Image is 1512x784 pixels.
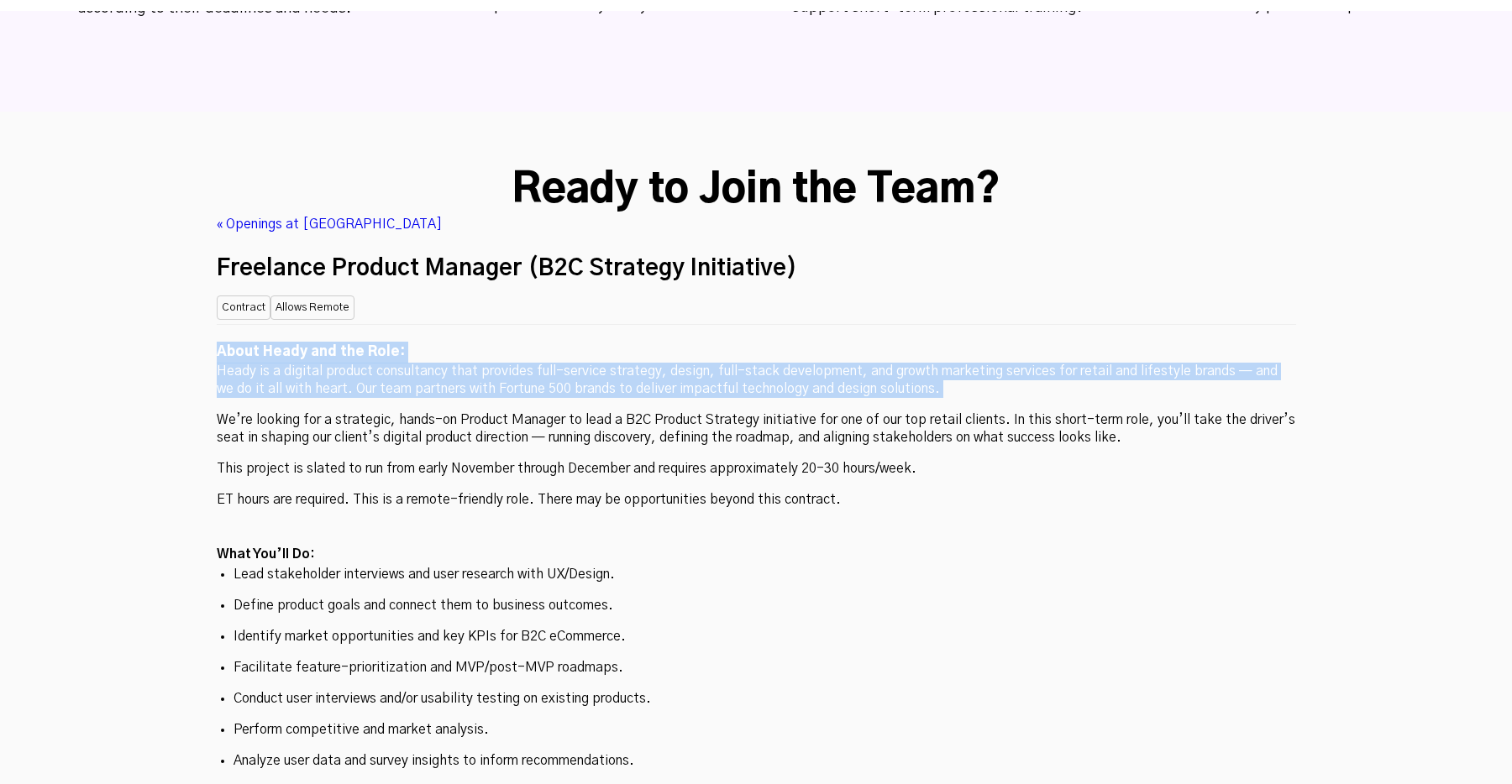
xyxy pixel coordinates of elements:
[217,363,1296,398] p: Heady is a digital product consultancy that provides full-service strategy, design, full-stack de...
[234,597,1279,614] p: Define product goals and connect them to business outcomes.
[217,411,1296,447] p: We’re looking for a strategic, hands-on Product Manager to lead a B2C Product Strategy initiative...
[270,295,354,320] small: Allows Remote
[217,345,405,358] strong: About Heady and the Role:
[234,721,1279,739] p: Perform competitive and market analysis.
[217,544,1296,566] h2: What You’ll Do:
[217,250,1296,287] h2: Freelance Product Manager (B2C Strategy Initiative)
[217,217,442,231] a: « Openings at [GEOGRAPHIC_DATA]
[234,628,1279,645] p: Identify market opportunities and key KPIs for B2C eCommerce.
[217,165,1296,216] h2: Ready to Join the Team?
[234,752,1279,770] p: Analyze user data and survey insights to inform recommendations.
[234,659,1279,677] p: Facilitate feature-prioritization and MVP/post-MVP roadmaps.
[234,690,1279,708] p: Conduct user interviews and/or usability testing on existing products.
[217,295,270,320] small: Contract
[217,460,1296,478] p: This project is slated to run from early November through December and requires approximately 20-...
[217,491,1296,509] p: ET hours are required. This is a remote-friendly role. There may be opportunities beyond this con...
[234,566,1279,583] p: Lead stakeholder interviews and user research with UX/Design.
